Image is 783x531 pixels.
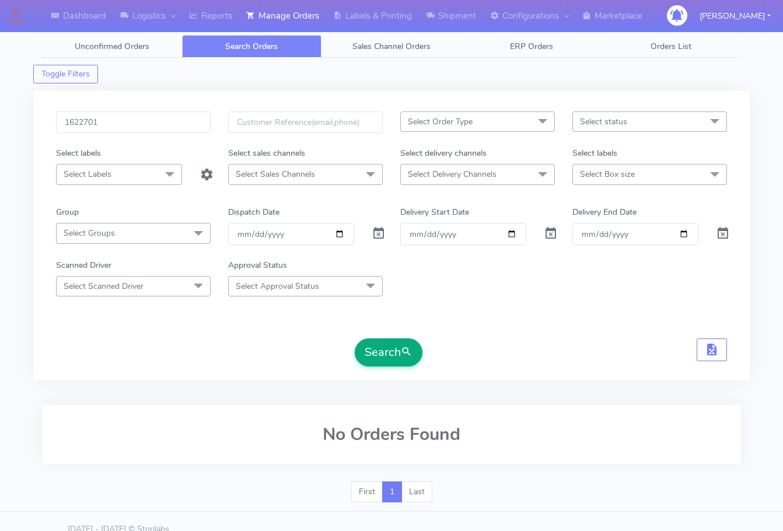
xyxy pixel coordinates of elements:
span: ERP Orders [510,41,553,52]
label: Select delivery channels [400,147,487,159]
span: Select Approval Status [236,281,319,292]
label: Select sales channels [228,147,305,159]
span: Select Delivery Channels [408,169,497,180]
button: Toggle Filters [33,65,98,83]
span: Orders List [651,41,691,52]
span: Select Box size [580,169,635,180]
span: Select Groups [64,228,115,239]
a: 1 [382,481,402,502]
label: Select labels [56,147,101,159]
label: Approval Status [228,259,287,271]
span: Select Labels [64,169,111,180]
span: Unconfirmed Orders [75,41,149,52]
span: Select Scanned Driver [64,281,144,292]
label: Group [56,206,79,218]
span: Select status [580,116,627,127]
input: Customer Reference(email,phone) [228,111,383,133]
label: Delivery Start Date [400,206,469,218]
label: Select labels [572,147,617,159]
span: Sales Channel Orders [352,41,431,52]
label: Dispatch Date [228,206,279,218]
h2: No Orders Found [56,425,727,444]
label: Scanned Driver [56,259,111,271]
span: Search Orders [225,41,278,52]
ul: Tabs [42,35,741,58]
button: Search [355,338,422,366]
button: [PERSON_NAME] [691,4,779,28]
span: Select Sales Channels [236,169,315,180]
label: Delivery End Date [572,206,637,218]
input: Order Id [56,111,211,133]
span: Select Order Type [408,116,473,127]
